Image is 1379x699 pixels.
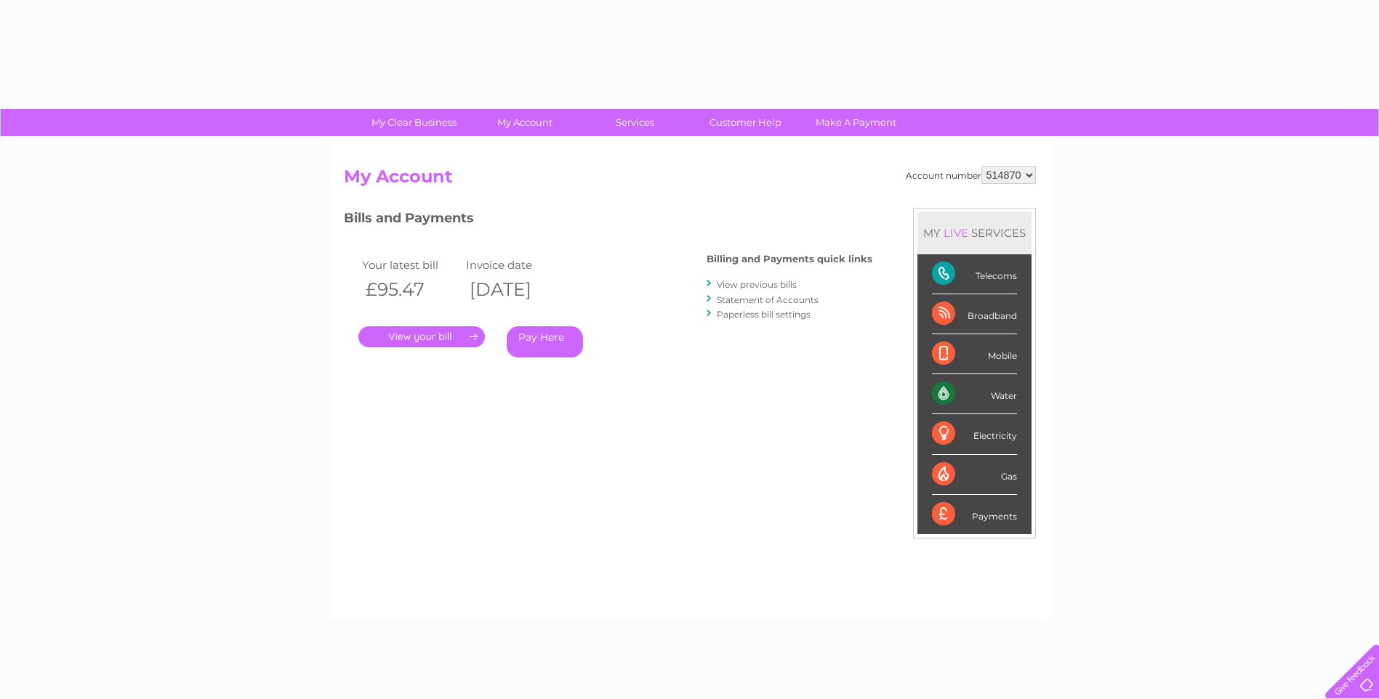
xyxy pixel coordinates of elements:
[707,254,872,264] h4: Billing and Payments quick links
[465,109,584,136] a: My Account
[717,294,819,305] a: Statement of Accounts
[462,255,567,275] td: Invoice date
[796,109,916,136] a: Make A Payment
[917,212,1032,254] div: MY SERVICES
[932,455,1017,495] div: Gas
[354,109,474,136] a: My Clear Business
[575,109,695,136] a: Services
[717,309,811,320] a: Paperless bill settings
[344,166,1036,194] h2: My Account
[462,275,567,304] th: [DATE]
[932,294,1017,334] div: Broadband
[358,326,485,347] a: .
[358,275,463,304] th: £95.47
[932,334,1017,374] div: Mobile
[906,166,1036,184] div: Account number
[932,495,1017,534] div: Payments
[507,326,583,357] a: Pay Here
[717,279,797,290] a: View previous bills
[932,254,1017,294] div: Telecoms
[941,226,971,240] div: LIVE
[932,374,1017,414] div: Water
[932,414,1017,454] div: Electricity
[358,255,463,275] td: Your latest bill
[344,208,872,233] h3: Bills and Payments
[686,109,805,136] a: Customer Help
